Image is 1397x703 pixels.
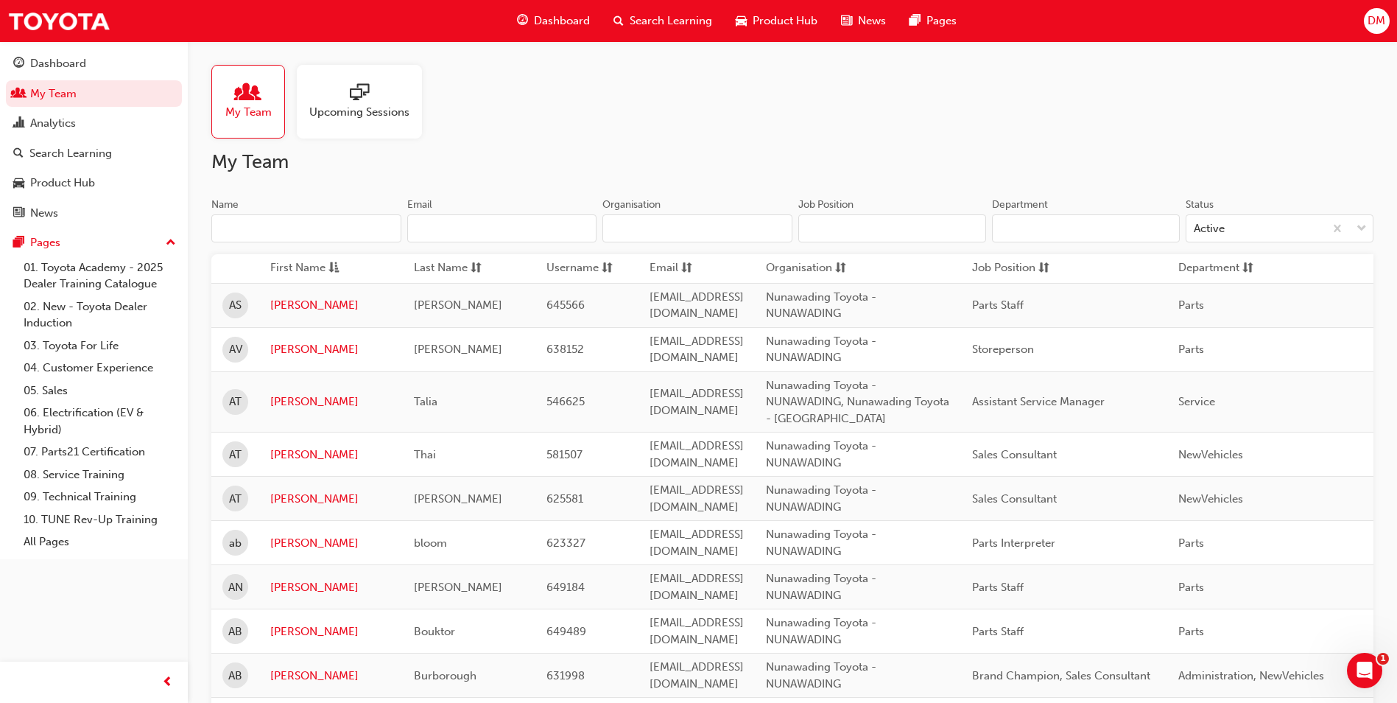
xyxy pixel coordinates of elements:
[630,13,712,29] span: Search Learning
[228,579,243,596] span: AN
[650,528,744,558] span: [EMAIL_ADDRESS][DOMAIN_NAME]
[407,214,597,242] input: Email
[1178,259,1259,278] button: Departmentsorting-icon
[270,297,392,314] a: [PERSON_NAME]
[602,6,724,36] a: search-iconSearch Learning
[407,197,432,212] div: Email
[926,13,957,29] span: Pages
[13,57,24,71] span: guage-icon
[30,115,76,132] div: Analytics
[972,259,1035,278] span: Job Position
[6,47,182,229] button: DashboardMy TeamAnalyticsSearch LearningProduct HubNews
[1242,259,1253,278] span: sorting-icon
[229,394,242,410] span: AT
[841,12,852,30] span: news-icon
[972,581,1024,594] span: Parts Staff
[766,660,876,690] span: Nunawading Toyota - NUNAWADING
[18,508,182,531] a: 10. TUNE Rev-Up Training
[898,6,968,36] a: pages-iconPages
[972,259,1053,278] button: Job Positionsorting-icon
[972,492,1057,506] span: Sales Consultant
[650,387,744,417] span: [EMAIL_ADDRESS][DOMAIN_NAME]
[30,234,60,251] div: Pages
[1194,220,1225,237] div: Active
[18,402,182,441] a: 06. Electrification (EV & Hybrid)
[18,464,182,486] a: 08. Service Training
[753,13,817,29] span: Product Hub
[835,259,846,278] span: sorting-icon
[414,343,502,356] span: [PERSON_NAME]
[1178,448,1243,461] span: NewVehicles
[228,668,242,685] span: AB
[13,237,24,250] span: pages-icon
[229,535,242,552] span: ab
[6,110,182,137] a: Analytics
[1368,13,1385,29] span: DM
[546,581,585,594] span: 649184
[650,259,678,278] span: Email
[1178,625,1204,638] span: Parts
[18,357,182,380] a: 04. Customer Experience
[309,104,409,121] span: Upcoming Sessions
[1178,581,1204,594] span: Parts
[736,12,747,30] span: car-icon
[30,175,95,192] div: Product Hub
[602,197,661,212] div: Organisation
[1178,536,1204,550] span: Parts
[972,448,1057,461] span: Sales Consultant
[7,4,110,38] a: Trak
[6,200,182,227] a: News
[1178,669,1324,682] span: Administration, NewVehicles
[681,259,692,278] span: sorting-icon
[1347,653,1382,688] iframe: Intercom live chat
[992,197,1048,212] div: Department
[270,447,392,464] a: [PERSON_NAME]
[650,483,744,514] span: [EMAIL_ADDRESS][DOMAIN_NAME]
[270,579,392,596] a: [PERSON_NAME]
[6,140,182,167] a: Search Learning
[270,259,351,278] button: First Nameasc-icon
[18,295,182,335] a: 02. New - Toyota Dealer Induction
[229,447,242,464] span: AT
[650,616,744,646] span: [EMAIL_ADDRESS][DOMAIN_NAME]
[225,104,272,121] span: My Team
[972,625,1024,638] span: Parts Staff
[166,234,176,253] span: up-icon
[270,535,392,552] a: [PERSON_NAME]
[270,491,392,508] a: [PERSON_NAME]
[1186,197,1214,212] div: Status
[602,214,792,242] input: Organisation
[1178,343,1204,356] span: Parts
[162,674,173,692] span: prev-icon
[798,197,854,212] div: Job Position
[6,80,182,108] a: My Team
[18,256,182,295] a: 01. Toyota Academy - 2025 Dealer Training Catalogue
[13,177,24,190] span: car-icon
[1038,259,1049,278] span: sorting-icon
[471,259,482,278] span: sorting-icon
[972,536,1055,550] span: Parts Interpreter
[798,214,986,242] input: Job Position
[328,259,339,278] span: asc-icon
[505,6,602,36] a: guage-iconDashboard
[972,669,1150,682] span: Brand Champion, Sales Consultant
[546,259,599,278] span: Username
[229,491,242,508] span: AT
[29,145,112,162] div: Search Learning
[211,214,401,242] input: Name
[1178,259,1239,278] span: Department
[6,229,182,256] button: Pages
[30,205,58,222] div: News
[1356,220,1367,239] span: down-icon
[650,660,744,690] span: [EMAIL_ADDRESS][DOMAIN_NAME]
[766,528,876,558] span: Nunawading Toyota - NUNAWADING
[829,6,898,36] a: news-iconNews
[972,395,1105,408] span: Assistant Service Manager
[270,394,392,410] a: [PERSON_NAME]
[546,448,583,461] span: 581507
[766,290,876,321] span: Nunawading Toyota - NUNAWADING
[211,65,297,139] a: My Team
[270,341,392,358] a: [PERSON_NAME]
[239,83,258,104] span: people-icon
[30,55,86,72] div: Dashboard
